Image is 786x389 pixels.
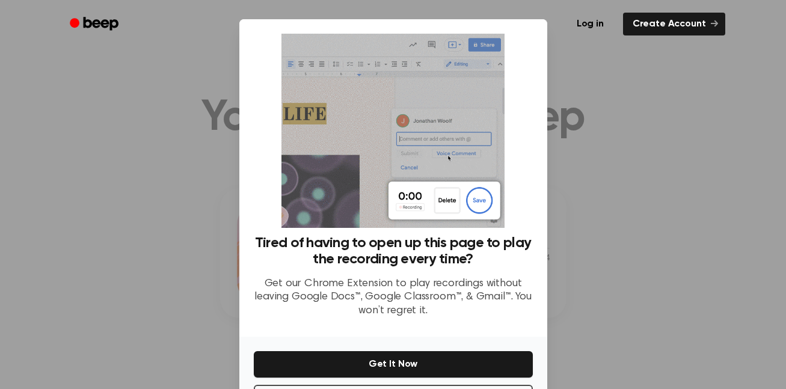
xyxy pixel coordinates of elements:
[623,13,725,35] a: Create Account
[281,34,505,228] img: Beep extension in action
[61,13,129,36] a: Beep
[254,351,533,378] button: Get It Now
[254,235,533,268] h3: Tired of having to open up this page to play the recording every time?
[565,10,616,38] a: Log in
[254,277,533,318] p: Get our Chrome Extension to play recordings without leaving Google Docs™, Google Classroom™, & Gm...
